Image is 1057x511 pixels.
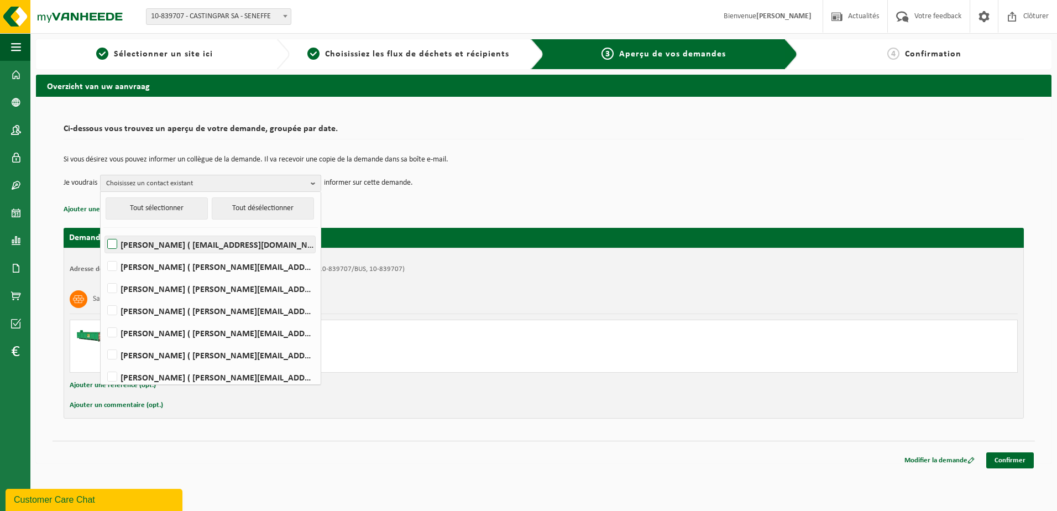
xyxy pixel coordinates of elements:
button: Tout désélectionner [212,197,314,220]
span: 4 [887,48,899,60]
span: 3 [601,48,614,60]
h3: Sable de fonderie (noyaux après coulée) [93,290,216,308]
span: Sélectionner un site ici [114,50,213,59]
h2: Overzicht van uw aanvraag [36,75,1051,96]
strong: Demande pour [DATE] [69,233,153,242]
span: 10-839707 - CASTINGPAR SA - SENEFFE [146,8,291,25]
label: [PERSON_NAME] ( [PERSON_NAME][EMAIL_ADDRESS][DOMAIN_NAME] ) [105,280,315,297]
span: Choisissez un contact existant [106,175,306,192]
iframe: chat widget [6,487,185,511]
label: [PERSON_NAME] ( [PERSON_NAME][EMAIL_ADDRESS][DOMAIN_NAME] ) [105,325,315,341]
label: [PERSON_NAME] ( [PERSON_NAME][EMAIL_ADDRESS][DOMAIN_NAME] ) [105,258,315,275]
span: Choisissiez les flux de déchets et récipients [325,50,509,59]
span: 2 [307,48,320,60]
label: [PERSON_NAME] ( [PERSON_NAME][EMAIL_ADDRESS][DOMAIN_NAME] ) [105,303,315,319]
button: Choisissez un contact existant [100,175,321,191]
p: Je voudrais [64,175,97,191]
img: HK-XC-10-GN-00.png [76,326,109,342]
span: 10-839707 - CASTINGPAR SA - SENEFFE [146,9,291,24]
a: 2Choisissiez les flux de déchets et récipients [295,48,521,61]
button: Ajouter une référence (opt.) [64,202,150,217]
strong: Adresse de placement: [70,265,139,273]
p: informer sur cette demande. [324,175,413,191]
strong: [PERSON_NAME] [756,12,812,20]
a: 1Sélectionner un site ici [41,48,268,61]
span: 1 [96,48,108,60]
label: [PERSON_NAME] ( [EMAIL_ADDRESS][DOMAIN_NAME] ) [105,236,315,253]
h2: Ci-dessous vous trouvez un aperçu de votre demande, groupée par date. [64,124,1024,139]
span: Aperçu de vos demandes [619,50,726,59]
p: Si vous désirez vous pouvez informer un collègue de la demande. Il va recevoir une copie de la de... [64,156,1024,164]
div: Nombre: 1 [120,358,588,367]
button: Ajouter un commentaire (opt.) [70,398,163,413]
label: [PERSON_NAME] ( [PERSON_NAME][EMAIL_ADDRESS][DOMAIN_NAME] ) [105,369,315,385]
label: [PERSON_NAME] ( [PERSON_NAME][EMAIL_ADDRESS][DOMAIN_NAME] ) [105,347,315,363]
a: Confirmer [986,452,1034,468]
button: Tout sélectionner [106,197,208,220]
span: Confirmation [905,50,961,59]
div: Enlever et placer conteneur vide [120,343,588,352]
a: Modifier la demande [896,452,983,468]
button: Ajouter une référence (opt.) [70,378,156,393]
